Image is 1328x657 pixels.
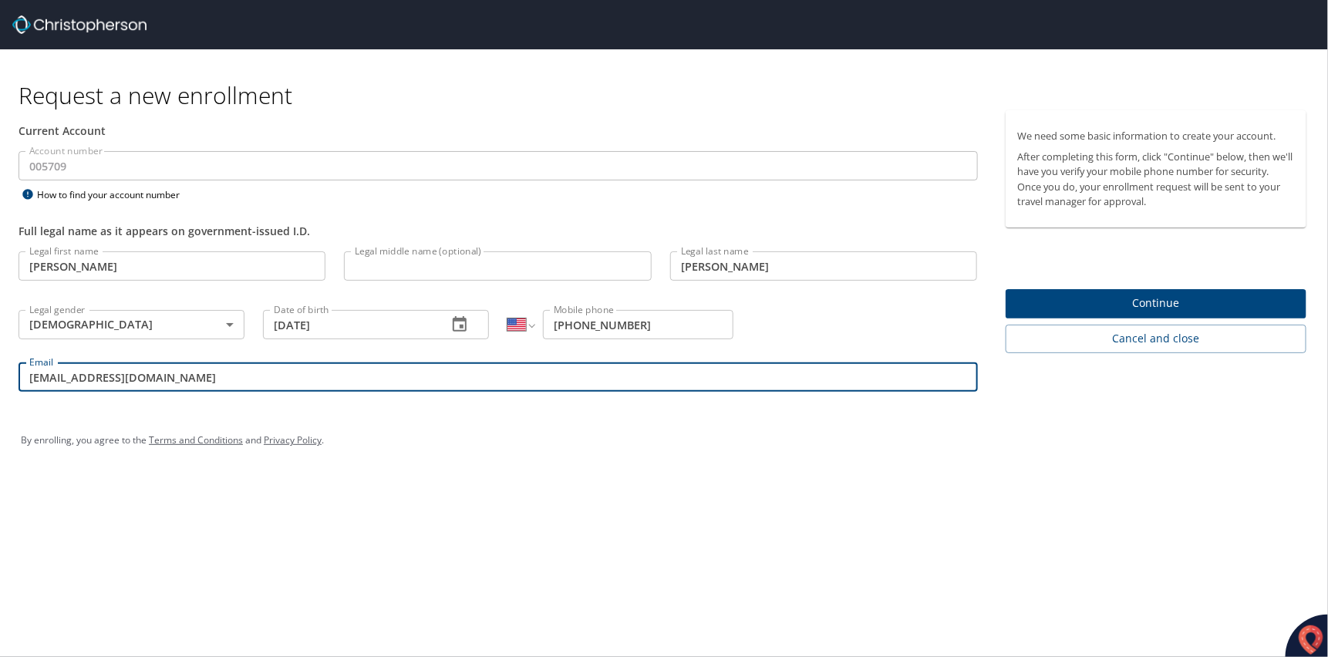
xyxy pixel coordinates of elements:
span: Continue [1018,294,1295,313]
p: After completing this form, click "Continue" below, then we'll have you verify your mobile phone ... [1018,150,1295,209]
button: Continue [1006,289,1307,319]
div: How to find your account number [19,185,211,204]
img: cbt logo [12,15,147,34]
input: MM/DD/YYYY [263,310,435,339]
button: Cancel and close [1006,325,1307,353]
div: Full legal name as it appears on government-issued I.D. [19,223,978,239]
a: Privacy Policy [264,433,322,446]
p: We need some basic information to create your account. [1018,129,1295,143]
span: Cancel and close [1018,329,1295,349]
h1: Request a new enrollment [19,80,1319,110]
a: Terms and Conditions [149,433,243,446]
input: Enter phone number [543,310,733,339]
div: [DEMOGRAPHIC_DATA] [19,310,244,339]
div: Current Account [19,123,978,139]
div: By enrolling, you agree to the and . [21,421,1307,460]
